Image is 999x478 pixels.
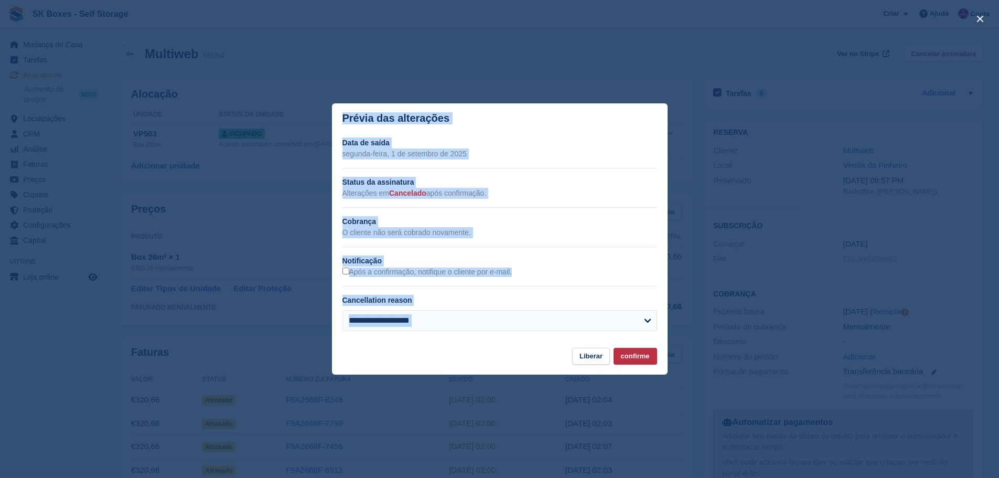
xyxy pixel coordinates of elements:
[342,268,349,274] input: Após a confirmação, notifique o cliente por e-mail.
[342,177,657,188] h2: Status da assinatura
[572,348,610,365] button: Liberar
[614,348,657,365] button: confirme
[389,189,426,197] span: Cancelado
[342,296,412,304] label: Cancellation reason
[342,216,657,227] h2: Cobrança
[342,112,450,124] p: Prévia das alterações
[972,10,989,27] button: close
[342,148,657,160] p: segunda-feira, 1 de setembro de 2025
[342,256,657,267] h2: Notificação
[342,137,657,148] h2: Data de saída
[342,227,657,238] p: O cliente não será cobrado novamente.
[342,268,512,277] label: Após a confirmação, notifique o cliente por e-mail.
[342,188,657,199] p: Alterações em após confirmação.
